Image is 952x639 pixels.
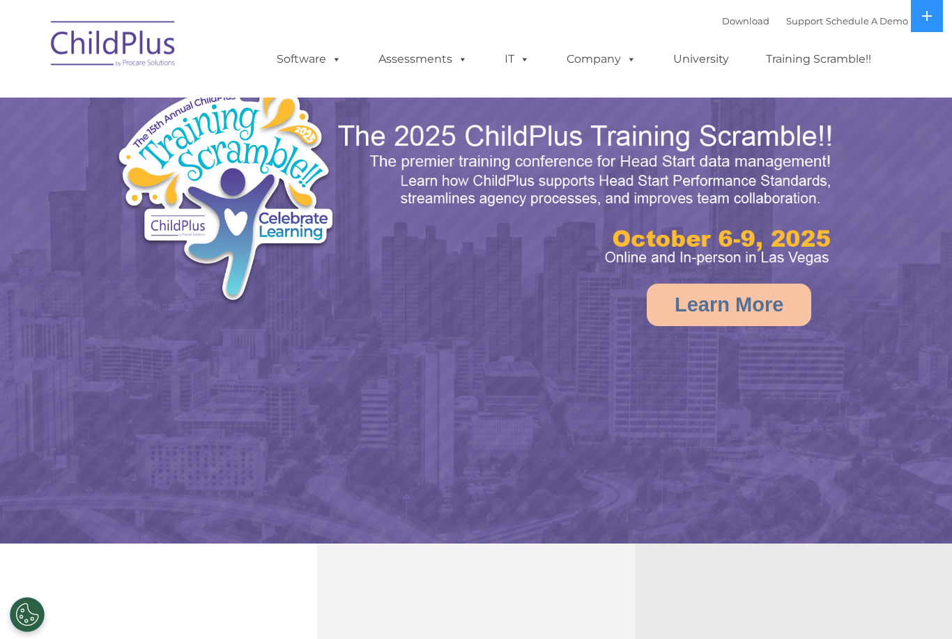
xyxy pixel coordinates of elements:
a: Training Scramble!! [752,45,885,73]
a: IT [491,45,544,73]
a: Download [722,15,769,26]
img: ChildPlus by Procare Solutions [44,11,183,81]
a: Schedule A Demo [826,15,908,26]
a: University [659,45,743,73]
button: Cookies Settings [10,597,45,632]
font: | [722,15,908,26]
a: Company [553,45,650,73]
a: Support [786,15,823,26]
a: Software [263,45,355,73]
a: Learn More [647,284,811,326]
a: Assessments [364,45,482,73]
